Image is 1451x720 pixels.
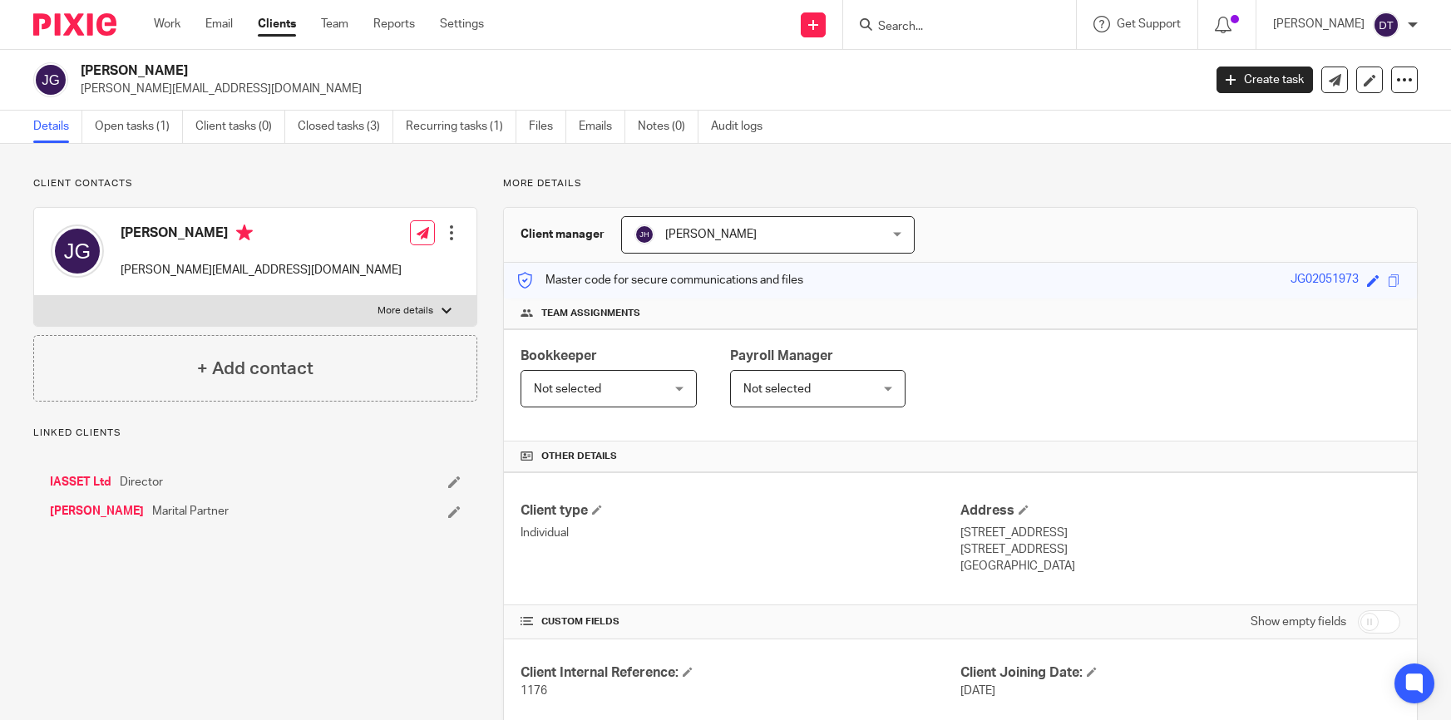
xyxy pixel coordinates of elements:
[95,111,183,143] a: Open tasks (1)
[521,349,597,362] span: Bookkeeper
[33,427,477,440] p: Linked clients
[960,558,1400,575] p: [GEOGRAPHIC_DATA]
[1117,18,1181,30] span: Get Support
[33,13,116,36] img: Pixie
[960,664,1400,682] h4: Client Joining Date:
[521,615,960,629] h4: CUSTOM FIELDS
[33,62,68,97] img: svg%3E
[516,272,803,288] p: Master code for secure communications and files
[711,111,775,143] a: Audit logs
[195,111,285,143] a: Client tasks (0)
[960,525,1400,541] p: [STREET_ADDRESS]
[529,111,566,143] a: Files
[521,525,960,541] p: Individual
[665,229,757,240] span: [PERSON_NAME]
[298,111,393,143] a: Closed tasks (3)
[81,81,1192,97] p: [PERSON_NAME][EMAIL_ADDRESS][DOMAIN_NAME]
[521,502,960,520] h4: Client type
[121,262,402,279] p: [PERSON_NAME][EMAIL_ADDRESS][DOMAIN_NAME]
[503,177,1418,190] p: More details
[638,111,698,143] a: Notes (0)
[50,503,144,520] a: [PERSON_NAME]
[541,450,617,463] span: Other details
[634,224,654,244] img: svg%3E
[373,16,415,32] a: Reports
[378,304,433,318] p: More details
[51,224,104,278] img: svg%3E
[154,16,180,32] a: Work
[205,16,233,32] a: Email
[50,474,111,491] a: IASSET Ltd
[236,224,253,241] i: Primary
[730,349,833,362] span: Payroll Manager
[521,685,547,697] span: 1176
[876,20,1026,35] input: Search
[152,503,229,520] span: Marital Partner
[541,307,640,320] span: Team assignments
[440,16,484,32] a: Settings
[121,224,402,245] h4: [PERSON_NAME]
[960,502,1400,520] h4: Address
[81,62,970,80] h2: [PERSON_NAME]
[521,664,960,682] h4: Client Internal Reference:
[258,16,296,32] a: Clients
[33,111,82,143] a: Details
[1373,12,1399,38] img: svg%3E
[1273,16,1365,32] p: [PERSON_NAME]
[521,226,605,243] h3: Client manager
[1217,67,1313,93] a: Create task
[1251,614,1346,630] label: Show empty fields
[406,111,516,143] a: Recurring tasks (1)
[33,177,477,190] p: Client contacts
[743,383,811,395] span: Not selected
[321,16,348,32] a: Team
[1291,271,1359,290] div: JG02051973
[534,383,601,395] span: Not selected
[960,541,1400,558] p: [STREET_ADDRESS]
[960,685,995,697] span: [DATE]
[120,474,163,491] span: Director
[579,111,625,143] a: Emails
[197,356,313,382] h4: + Add contact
